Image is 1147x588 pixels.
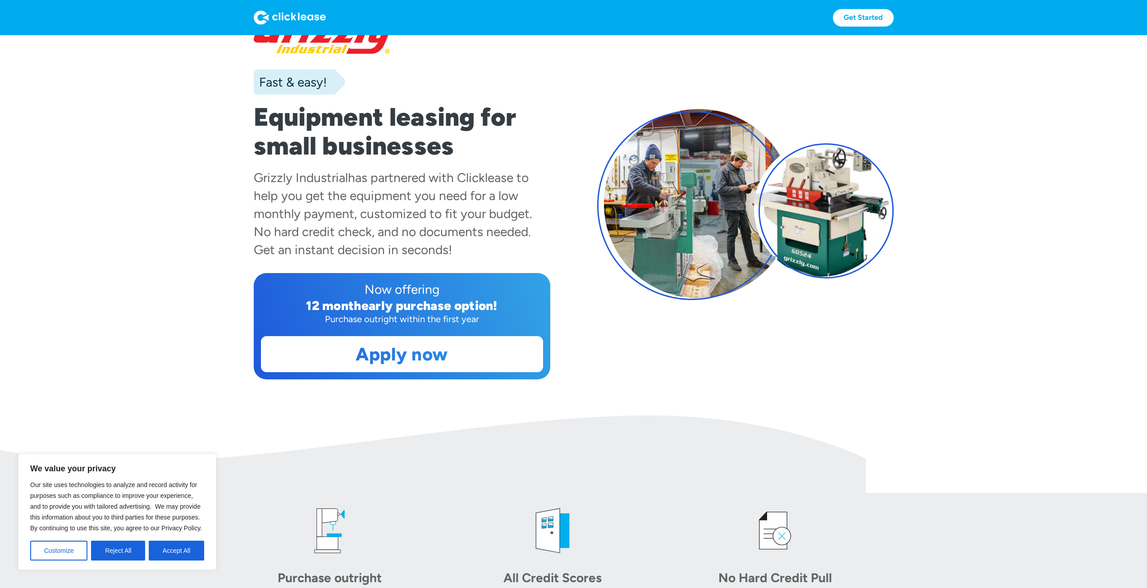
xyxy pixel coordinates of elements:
[30,481,202,532] span: Our site uses technologies to analyze and record activity for purposes such as compliance to impr...
[261,337,543,372] a: Apply now
[30,541,87,561] button: Customize
[833,9,894,27] a: Get Started
[748,504,802,558] img: credit icon
[18,454,216,570] div: We value your privacy
[306,298,361,313] div: 12 month
[254,170,348,185] div: Grizzly Industrial
[254,10,326,25] img: Logo
[30,463,204,474] p: We value your privacy
[261,280,543,298] div: Now offering
[261,313,543,325] div: Purchase outright within the first year
[149,541,204,561] button: Accept All
[302,504,356,558] img: drill press icon
[361,298,498,313] div: early purchase option!
[254,170,532,257] div: has partnered with Clicklease to help you get the equipment you need for a low monthly payment, c...
[526,504,580,558] img: welcome icon
[91,541,145,561] button: Reject All
[254,103,550,160] h1: Equipment leasing for small businesses
[712,569,838,587] div: No Hard Credit Pull
[254,73,327,91] div: Fast & easy!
